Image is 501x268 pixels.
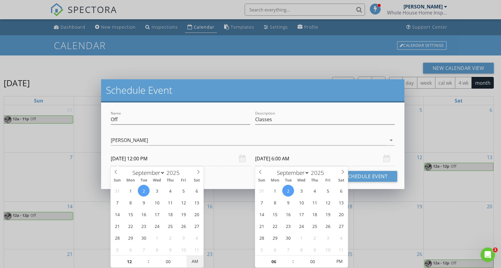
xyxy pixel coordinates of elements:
[295,178,308,182] span: Wed
[125,208,136,220] span: September 15, 2025
[256,185,268,197] span: August 31, 2025
[268,178,282,182] span: Mon
[269,185,281,197] span: September 1, 2025
[151,232,163,244] span: October 1, 2025
[106,84,400,96] h2: Schedule Event
[335,178,348,182] span: Sat
[178,185,189,197] span: September 5, 2025
[335,208,347,220] span: September 20, 2025
[111,151,250,166] input: Select date
[336,171,397,182] button: Schedule Event
[164,208,176,220] span: September 18, 2025
[187,255,203,267] span: Click to toggle
[295,208,307,220] span: September 17, 2025
[138,208,150,220] span: September 16, 2025
[191,244,203,255] span: October 11, 2025
[125,232,136,244] span: September 29, 2025
[269,244,281,255] span: October 6, 2025
[164,185,176,197] span: September 4, 2025
[256,208,268,220] span: September 14, 2025
[151,197,163,208] span: September 10, 2025
[309,220,320,232] span: September 25, 2025
[148,255,150,267] span: :
[111,232,123,244] span: September 28, 2025
[295,232,307,244] span: October 1, 2025
[191,220,203,232] span: September 27, 2025
[138,185,150,197] span: September 2, 2025
[269,208,281,220] span: September 15, 2025
[295,220,307,232] span: September 24, 2025
[138,220,150,232] span: September 23, 2025
[191,232,203,244] span: October 4, 2025
[309,197,320,208] span: September 11, 2025
[151,220,163,232] span: September 24, 2025
[322,197,334,208] span: September 12, 2025
[164,244,176,255] span: October 9, 2025
[335,220,347,232] span: September 27, 2025
[150,178,164,182] span: Wed
[309,169,329,177] input: Year
[295,197,307,208] span: September 10, 2025
[269,232,281,244] span: September 29, 2025
[111,137,148,143] div: [PERSON_NAME]
[282,232,294,244] span: September 30, 2025
[322,232,334,244] span: October 3, 2025
[125,244,136,255] span: October 6, 2025
[125,197,136,208] span: September 8, 2025
[335,197,347,208] span: September 13, 2025
[331,255,348,267] span: Click to toggle
[125,185,136,197] span: September 1, 2025
[309,185,320,197] span: September 4, 2025
[309,232,320,244] span: October 2, 2025
[282,208,294,220] span: September 16, 2025
[190,178,203,182] span: Sat
[256,232,268,244] span: September 28, 2025
[481,248,495,262] iframe: Intercom live chat
[388,137,395,144] i: arrow_drop_down
[164,197,176,208] span: September 11, 2025
[255,151,395,166] input: Select date
[335,185,347,197] span: September 6, 2025
[177,178,190,182] span: Fri
[322,185,334,197] span: September 5, 2025
[269,220,281,232] span: September 22, 2025
[282,220,294,232] span: September 23, 2025
[282,178,295,182] span: Tue
[256,197,268,208] span: September 7, 2025
[191,197,203,208] span: September 13, 2025
[164,232,176,244] span: October 2, 2025
[165,169,185,177] input: Year
[493,248,498,252] span: 1
[178,244,189,255] span: October 10, 2025
[321,178,335,182] span: Fri
[282,244,294,255] span: October 7, 2025
[111,185,123,197] span: August 31, 2025
[178,208,189,220] span: September 19, 2025
[151,244,163,255] span: October 8, 2025
[255,178,268,182] span: Sun
[164,220,176,232] span: September 25, 2025
[111,208,123,220] span: September 14, 2025
[295,185,307,197] span: September 3, 2025
[191,185,203,197] span: September 6, 2025
[111,178,124,182] span: Sun
[322,220,334,232] span: September 26, 2025
[282,197,294,208] span: September 9, 2025
[309,208,320,220] span: September 18, 2025
[308,178,321,182] span: Thu
[111,220,123,232] span: September 21, 2025
[124,178,137,182] span: Mon
[335,232,347,244] span: October 4, 2025
[322,244,334,255] span: October 10, 2025
[282,185,294,197] span: September 2, 2025
[191,208,203,220] span: September 20, 2025
[125,220,136,232] span: September 22, 2025
[269,197,281,208] span: September 8, 2025
[138,244,150,255] span: October 7, 2025
[295,244,307,255] span: October 8, 2025
[138,232,150,244] span: September 30, 2025
[111,197,123,208] span: September 7, 2025
[138,197,150,208] span: September 9, 2025
[322,208,334,220] span: September 19, 2025
[151,208,163,220] span: September 17, 2025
